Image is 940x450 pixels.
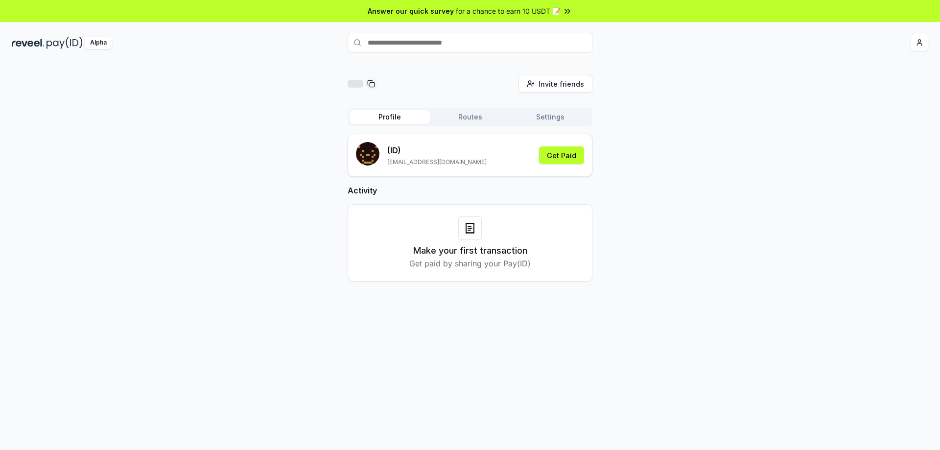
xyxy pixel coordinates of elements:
[539,146,584,164] button: Get Paid
[12,37,45,49] img: reveel_dark
[368,6,454,16] span: Answer our quick survey
[409,258,531,269] p: Get paid by sharing your Pay(ID)
[348,185,592,196] h2: Activity
[387,158,487,166] p: [EMAIL_ADDRESS][DOMAIN_NAME]
[413,244,527,258] h3: Make your first transaction
[47,37,83,49] img: pay_id
[539,79,584,89] span: Invite friends
[350,110,430,124] button: Profile
[430,110,510,124] button: Routes
[85,37,112,49] div: Alpha
[456,6,561,16] span: for a chance to earn 10 USDT 📝
[387,144,487,156] p: (ID)
[518,75,592,93] button: Invite friends
[510,110,590,124] button: Settings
